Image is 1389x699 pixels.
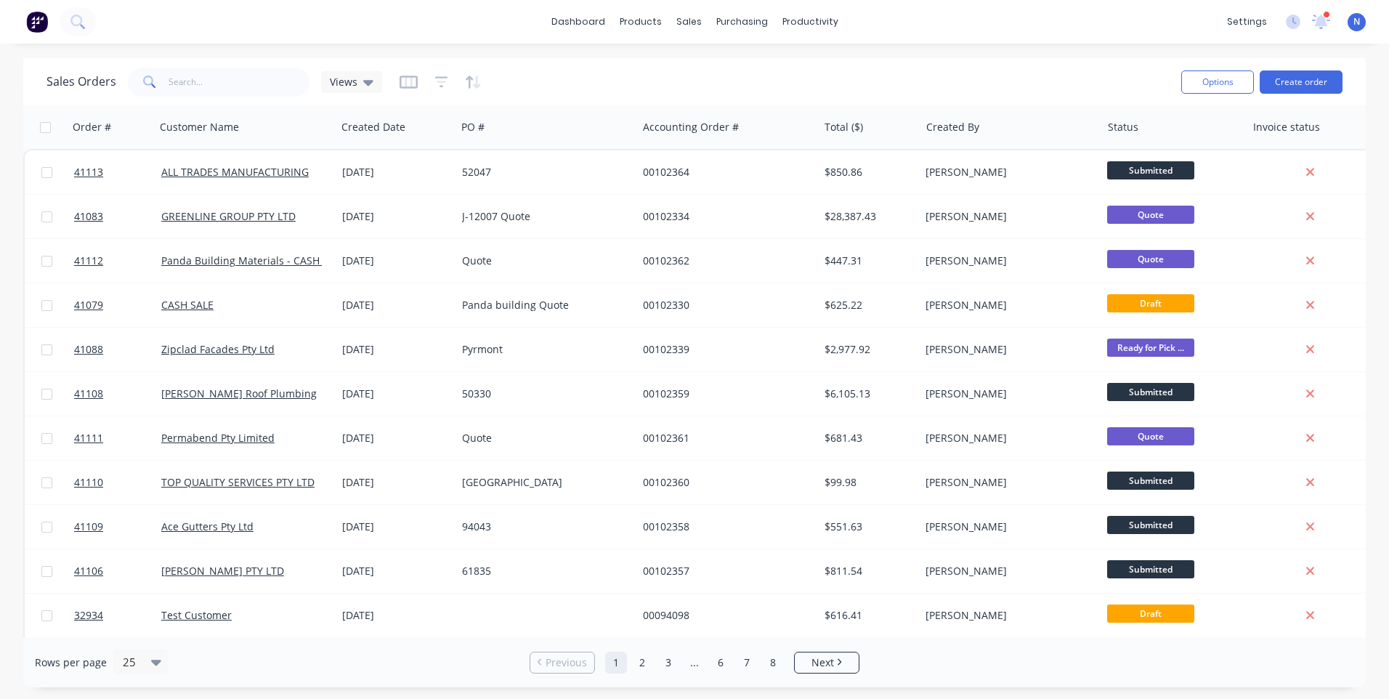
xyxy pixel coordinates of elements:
div: Invoice status [1253,120,1320,134]
div: Status [1108,120,1138,134]
div: [DATE] [342,520,450,534]
span: 41109 [74,520,103,534]
div: 52047 [462,165,623,179]
span: Submitted [1107,516,1194,534]
span: Next [811,655,834,670]
a: 41109 [74,505,161,549]
button: Create order [1260,70,1343,94]
div: Total ($) [825,120,863,134]
div: 00102364 [643,165,804,179]
div: [GEOGRAPHIC_DATA] [462,475,623,490]
div: 50330 [462,387,623,401]
div: [PERSON_NAME] [926,209,1087,224]
div: $616.41 [825,608,910,623]
span: Submitted [1107,472,1194,490]
div: Accounting Order # [643,120,739,134]
ul: Pagination [524,652,865,674]
a: Page 8 [762,652,784,674]
span: 41106 [74,564,103,578]
span: Draft [1107,294,1194,312]
a: Test Customer [161,608,232,622]
input: Search... [169,68,310,97]
div: Panda building Quote [462,298,623,312]
div: [DATE] [342,431,450,445]
span: Submitted [1107,560,1194,578]
h1: Sales Orders [46,75,116,89]
a: 32934 [74,594,161,637]
span: Quote [1107,250,1194,268]
a: dashboard [544,11,612,33]
div: Created Date [341,120,405,134]
div: $625.22 [825,298,910,312]
div: Pyrmont [462,342,623,357]
div: 94043 [462,520,623,534]
span: Views [330,74,357,89]
a: Page 6 [710,652,732,674]
div: [DATE] [342,165,450,179]
div: 00094098 [643,608,804,623]
div: PO # [461,120,485,134]
span: 41079 [74,298,103,312]
a: Jump forward [684,652,705,674]
a: Panda Building Materials - CASH SALE [161,254,346,267]
div: Quote [462,431,623,445]
div: $850.86 [825,165,910,179]
span: 41111 [74,431,103,445]
a: Previous page [530,655,594,670]
div: 00102360 [643,475,804,490]
div: 00102339 [643,342,804,357]
a: Page 1 is your current page [605,652,627,674]
span: 41083 [74,209,103,224]
span: Submitted [1107,161,1194,179]
div: 00102358 [643,520,804,534]
a: 41088 [74,328,161,371]
div: Quote [462,254,623,268]
div: purchasing [709,11,775,33]
a: 41113 [74,150,161,194]
div: Customer Name [160,120,239,134]
span: Previous [546,655,587,670]
div: 00102362 [643,254,804,268]
div: [PERSON_NAME] [926,475,1087,490]
div: Created By [926,120,979,134]
span: Draft [1107,605,1194,623]
div: [PERSON_NAME] [926,564,1087,578]
div: [DATE] [342,564,450,578]
a: 41111 [74,416,161,460]
a: CASH SALE [161,298,214,312]
a: Next page [795,655,859,670]
div: [DATE] [342,608,450,623]
a: Page 2 [631,652,653,674]
div: $811.54 [825,564,910,578]
span: N [1353,15,1360,28]
div: $99.98 [825,475,910,490]
span: 41112 [74,254,103,268]
a: ALL TRADES MANUFACTURING [161,165,309,179]
div: $551.63 [825,520,910,534]
div: $681.43 [825,431,910,445]
div: 00102334 [643,209,804,224]
div: [PERSON_NAME] [926,254,1087,268]
span: 41088 [74,342,103,357]
a: 41110 [74,461,161,504]
img: Factory [26,11,48,33]
a: Permabend Pty Limited [161,431,275,445]
div: [DATE] [342,475,450,490]
div: 00102359 [643,387,804,401]
div: [DATE] [342,387,450,401]
span: 41110 [74,475,103,490]
a: [PERSON_NAME] Roof Plumbing [161,387,317,400]
div: 00102330 [643,298,804,312]
div: settings [1220,11,1274,33]
div: [DATE] [342,254,450,268]
div: 00102357 [643,564,804,578]
span: Quote [1107,206,1194,224]
span: 41108 [74,387,103,401]
a: 41112 [74,239,161,283]
a: [PERSON_NAME] PTY LTD [161,564,284,578]
a: 41083 [74,195,161,238]
div: Order # [73,120,111,134]
button: Options [1181,70,1254,94]
div: $6,105.13 [825,387,910,401]
div: [PERSON_NAME] [926,298,1087,312]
